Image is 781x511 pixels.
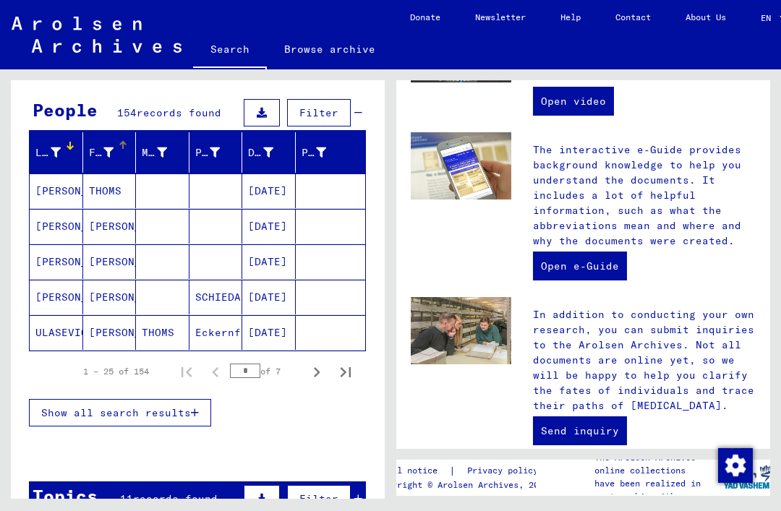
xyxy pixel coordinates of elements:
span: Show all search results [41,406,191,419]
img: Arolsen_neg.svg [12,17,182,53]
div: Maiden Name [142,145,167,160]
div: Last Name [35,145,61,160]
mat-header-cell: Last Name [30,132,83,173]
button: First page [172,357,201,386]
a: Legal notice [377,463,449,478]
div: 1 – 25 of 154 [83,365,149,378]
button: Filter [287,99,351,126]
mat-cell: [PERSON_NAME] [30,173,83,208]
mat-header-cell: First Name [83,132,137,173]
p: have been realized in partnership with [594,477,723,503]
div: of 7 [230,364,302,378]
a: Privacy policy [456,463,555,478]
button: Previous page [201,357,230,386]
mat-header-cell: Place of Birth [189,132,243,173]
mat-cell: [DATE] [242,209,296,244]
mat-header-cell: Maiden Name [136,132,189,173]
a: Search [193,32,267,69]
button: Last page [331,357,360,386]
img: Change consent [718,448,753,483]
div: Maiden Name [142,141,189,164]
mat-cell: [DATE] [242,280,296,314]
mat-cell: [PERSON_NAME] [30,280,83,314]
span: Filter [299,492,338,505]
mat-cell: THOMS [136,315,189,350]
a: Open video [533,87,614,116]
p: In addition to conducting your own research, you can submit inquiries to the Arolsen Archives. No... [533,307,756,413]
mat-cell: Eckernförde [189,315,243,350]
mat-cell: [PERSON_NAME] [83,280,137,314]
span: Filter [299,106,338,119]
mat-cell: ULASEVICZ [30,315,83,350]
div: Topics [33,483,98,509]
a: Send inquiry [533,416,627,445]
span: 11 [120,492,133,505]
mat-cell: [PERSON_NAME] [30,209,83,244]
p: The interactive e-Guide provides background knowledge to help you understand the documents. It in... [533,142,756,249]
span: records found [137,106,221,119]
mat-cell: SCHIEDAM [189,280,243,314]
div: Date of Birth [248,141,295,164]
div: First Name [89,141,136,164]
div: Last Name [35,141,82,164]
mat-cell: [PERSON_NAME] [83,315,137,350]
div: Date of Birth [248,145,273,160]
mat-cell: THOMS [83,173,137,208]
p: The Arolsen Archives online collections [594,451,723,477]
p: Copyright © Arolsen Archives, 2021 [377,478,555,491]
img: eguide.jpg [411,132,511,199]
mat-cell: [PERSON_NAME] [83,244,137,279]
mat-cell: [DATE] [242,244,296,279]
mat-header-cell: Prisoner # [296,132,366,173]
mat-cell: [DATE] [242,315,296,350]
span: EN [761,13,777,23]
div: People [33,97,98,123]
div: Place of Birth [195,145,221,160]
span: 154 [117,106,137,119]
div: Place of Birth [195,141,242,164]
button: Show all search results [29,399,211,426]
button: Next page [302,357,331,386]
mat-cell: [PERSON_NAME] [30,244,83,279]
div: Prisoner # [302,141,349,164]
span: records found [133,492,218,505]
div: Change consent [717,447,752,482]
mat-cell: [DATE] [242,173,296,208]
a: Browse archive [267,32,393,66]
mat-header-cell: Date of Birth [242,132,296,173]
div: First Name [89,145,114,160]
div: | [377,463,555,478]
img: inquiries.jpg [411,297,511,364]
mat-cell: [PERSON_NAME] [83,209,137,244]
a: Open e-Guide [533,252,627,280]
div: Prisoner # [302,145,327,160]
